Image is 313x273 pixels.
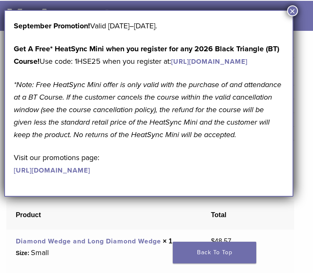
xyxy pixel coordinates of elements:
[163,238,172,245] strong: × 1
[6,1,307,31] h1: My Account
[14,20,284,32] p: Valid [DATE]–[DATE].
[31,246,49,259] p: Small
[6,201,202,230] th: Product
[14,151,284,176] p: Visit our promotions page:
[14,166,90,175] a: [URL][DOMAIN_NAME]
[14,21,90,30] b: September Promotion!
[287,5,298,16] button: Close
[14,44,279,66] strong: Get A Free* HeatSync Mini when you register for any 2026 Black Triangle (BT) Course!
[16,237,161,245] a: Diamond Wedge and Long Diamond Wedge
[171,58,247,66] a: [URL][DOMAIN_NAME]
[16,249,30,258] strong: Size:
[211,238,215,245] span: $
[173,242,256,263] a: Back To Top
[14,43,284,68] p: Use code: 1HSE25 when you register at:
[211,238,231,245] bdi: 48.57
[14,80,281,139] em: *Note: Free HeatSync Mini offer is only valid with the purchase of and attendance at a BT Course....
[202,201,294,230] th: Total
